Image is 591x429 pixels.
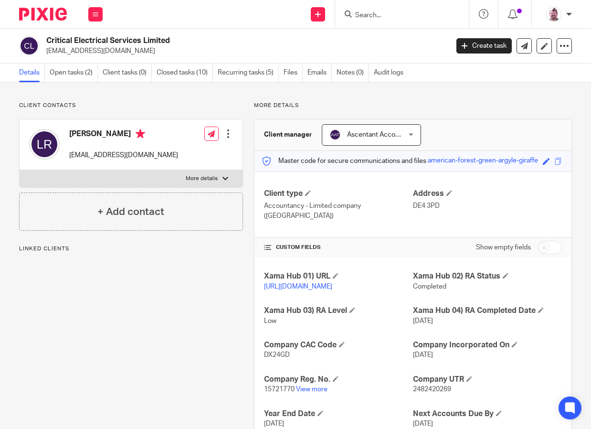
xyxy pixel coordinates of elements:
p: More details [254,102,572,109]
h4: Xama Hub 03) RA Level [264,306,413,316]
h4: Xama Hub 02) RA Status [413,271,562,281]
h4: [PERSON_NAME] [69,129,178,141]
a: Create task [456,38,512,54]
div: american-forest-green-argyle-giraffe [428,156,538,167]
a: Audit logs [374,64,408,82]
p: [EMAIL_ADDRESS][DOMAIN_NAME] [69,150,178,160]
span: DX24GD [264,352,290,358]
p: Master code for secure communications and files [262,156,426,166]
h3: Client manager [264,130,312,139]
span: Completed [413,283,446,290]
a: Client tasks (0) [103,64,152,82]
a: Details [19,64,45,82]
h4: + Add contact [97,204,164,219]
p: DE4 3PD [413,201,562,211]
h4: CUSTOM FIELDS [264,244,413,251]
h4: Company UTR [413,375,562,385]
a: Open tasks (2) [50,64,98,82]
p: More details [186,175,218,182]
span: 2482420269 [413,386,451,393]
p: Client contacts [19,102,243,109]
span: Low [264,318,276,324]
p: [EMAIL_ADDRESS][DOMAIN_NAME] [46,46,442,56]
a: [URL][DOMAIN_NAME] [264,283,332,290]
h4: Company Reg. No. [264,375,413,385]
span: [DATE] [413,318,433,324]
h4: Company Incorporated On [413,340,562,350]
i: Primary [136,129,145,139]
img: svg%3E [329,129,341,140]
h4: Year End Date [264,409,413,419]
span: [DATE] [413,420,433,427]
span: 15721770 [264,386,295,393]
input: Search [354,11,440,20]
span: Ascentant Accountancy Team (General) [347,131,465,138]
h4: Address [413,189,562,199]
h2: Critical Electrical Services Limited [46,36,363,46]
a: View more [296,386,327,393]
a: Closed tasks (10) [157,64,213,82]
label: Show empty fields [476,243,531,252]
h4: Xama Hub 04) RA Completed Date [413,306,562,316]
a: Files [284,64,303,82]
h4: Next Accounts Due By [413,409,562,419]
h4: Client type [264,189,413,199]
a: Notes (0) [337,64,369,82]
img: svg%3E [19,36,39,56]
p: Accountancy - Limited company ([GEOGRAPHIC_DATA]) [264,201,413,221]
a: Recurring tasks (5) [218,64,279,82]
img: KD3.png [546,7,561,22]
p: Linked clients [19,245,243,253]
h4: Xama Hub 01) URL [264,271,413,281]
span: [DATE] [413,352,433,358]
span: [DATE] [264,420,284,427]
h4: Company CAC Code [264,340,413,350]
a: Emails [307,64,332,82]
img: svg%3E [29,129,60,160]
img: Pixie [19,8,67,21]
